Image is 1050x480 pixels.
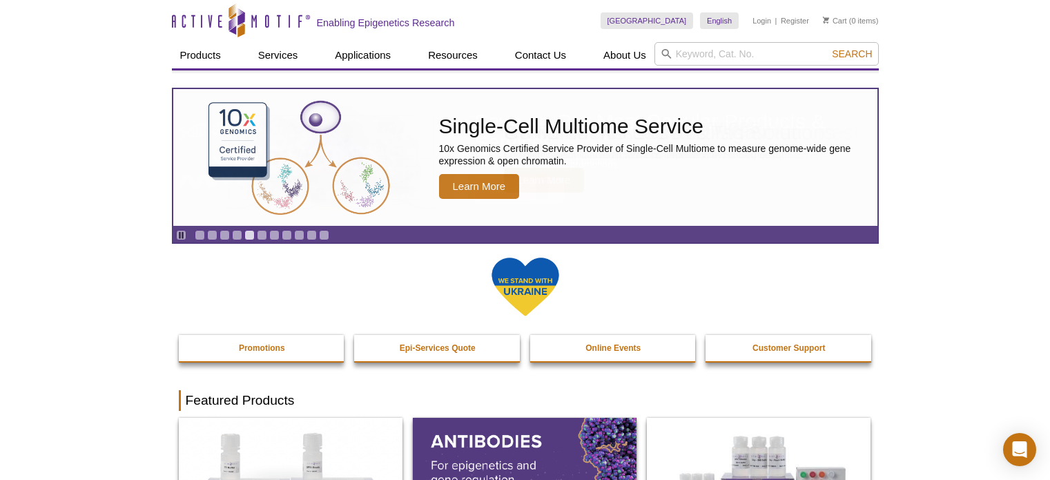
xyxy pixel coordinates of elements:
[507,42,574,68] a: Contact Us
[173,89,877,226] article: Single-Cell Multiome Service
[257,230,267,240] a: Go to slide 6
[530,335,697,361] a: Online Events
[828,48,876,60] button: Search
[439,142,871,167] p: 10x Genomics Certified Service Provider of Single-Cell Multiome to measure genome-wide gene expre...
[317,17,455,29] h2: Enabling Epigenetics Research
[250,42,307,68] a: Services
[220,230,230,240] a: Go to slide 3
[195,230,205,240] a: Go to slide 1
[775,12,777,29] li: |
[1003,433,1036,466] div: Open Intercom Messenger
[232,230,242,240] a: Go to slide 4
[307,230,317,240] a: Go to slide 10
[439,116,871,137] h2: Single-Cell Multiome Service
[173,89,877,226] a: Single-Cell Multiome Service Single-Cell Multiome Service 10x Genomics Certified Service Provider...
[491,256,560,318] img: We Stand With Ukraine
[269,230,280,240] a: Go to slide 7
[327,42,399,68] a: Applications
[654,42,879,66] input: Keyword, Cat. No.
[595,42,654,68] a: About Us
[823,17,829,23] img: Your Cart
[176,230,186,240] a: Toggle autoplay
[179,335,346,361] a: Promotions
[832,48,872,59] span: Search
[239,343,285,353] strong: Promotions
[601,12,694,29] a: [GEOGRAPHIC_DATA]
[244,230,255,240] a: Go to slide 5
[752,343,825,353] strong: Customer Support
[400,343,476,353] strong: Epi-Services Quote
[585,343,641,353] strong: Online Events
[195,95,402,221] img: Single-Cell Multiome Service
[823,12,879,29] li: (0 items)
[207,230,217,240] a: Go to slide 2
[752,16,771,26] a: Login
[439,174,520,199] span: Learn More
[319,230,329,240] a: Go to slide 11
[823,16,847,26] a: Cart
[172,42,229,68] a: Products
[420,42,486,68] a: Resources
[179,390,872,411] h2: Featured Products
[354,335,521,361] a: Epi-Services Quote
[282,230,292,240] a: Go to slide 8
[781,16,809,26] a: Register
[706,335,873,361] a: Customer Support
[700,12,739,29] a: English
[294,230,304,240] a: Go to slide 9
